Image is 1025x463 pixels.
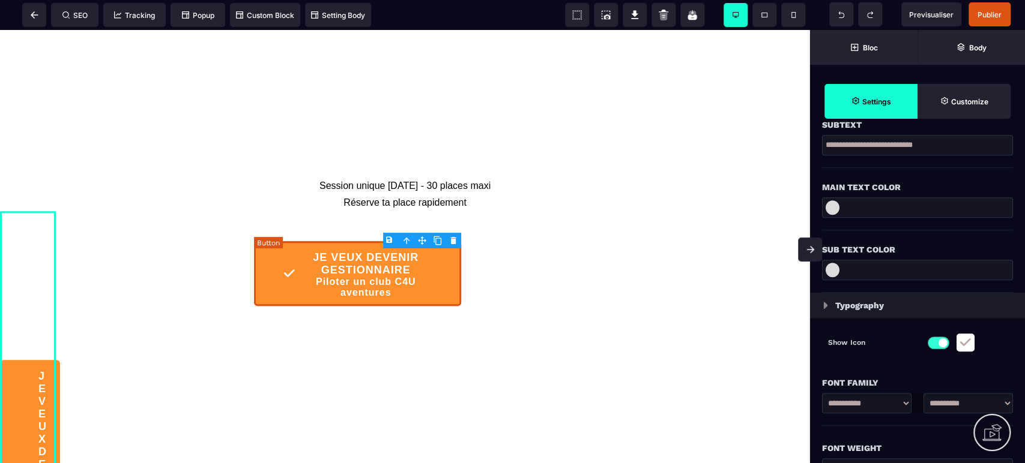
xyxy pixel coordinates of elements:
p: Show Icon [828,336,918,348]
strong: Customize [951,97,988,106]
span: Popup [182,11,214,20]
img: loading [823,302,828,309]
div: Font Weight [822,441,1013,455]
span: Open Blocks [810,30,918,65]
span: Open Layer Manager [918,30,1025,65]
strong: Body [969,43,987,52]
span: SEO [62,11,88,20]
div: Subtext [822,118,1013,132]
span: Settings [824,84,918,119]
strong: Bloc [863,43,878,52]
button: JE VEUX DEVENIR GESTIONNAIREPiloter un club C4U aventures [254,211,461,276]
span: Open Style Manager [918,84,1011,119]
p: Typography [835,298,884,312]
span: Publier [978,10,1002,19]
span: Screenshot [594,3,618,27]
strong: Settings [862,97,891,106]
span: Setting Body [311,11,365,20]
span: Custom Block [236,11,294,20]
span: View components [565,3,589,27]
div: Sub Text Color [822,242,1013,257]
span: Preview [901,2,961,26]
div: Font Family [822,375,1013,390]
span: Previsualiser [909,10,954,19]
div: Main Text Color [822,180,1013,194]
span: Tracking [114,11,155,20]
